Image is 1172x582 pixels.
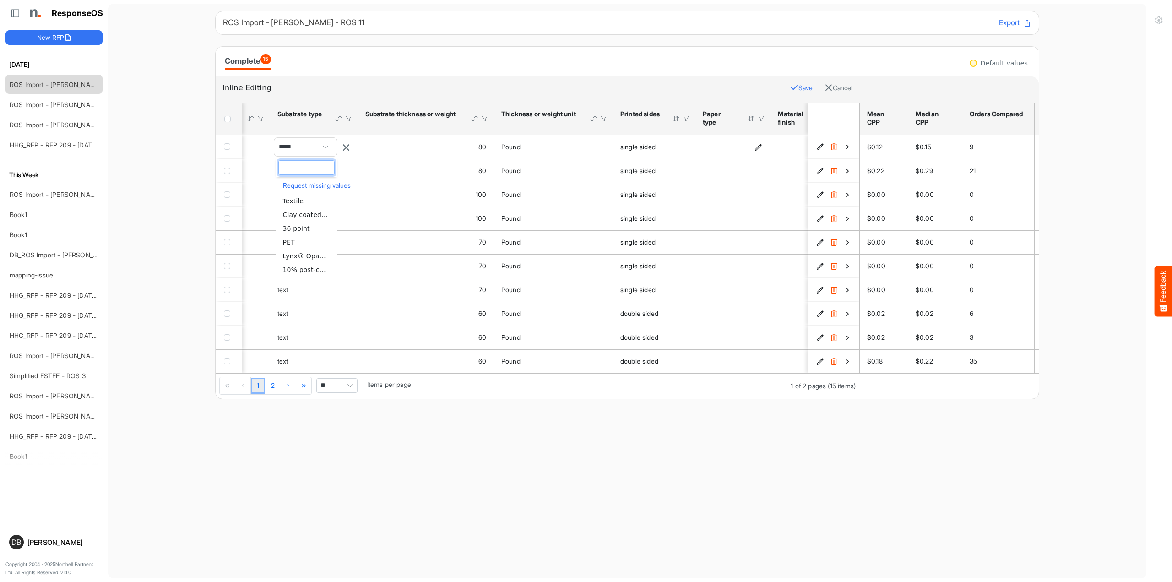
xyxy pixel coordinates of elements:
td: 80 is template cell Column Header httpsnorthellcomontologiesmapping-rulesmaterialhasmaterialthick... [358,159,494,183]
button: View [843,333,852,342]
span: Pound [501,286,521,294]
td: is template cell Column Header httpsnorthellcomontologiesmapping-rulesmanufacturinghassubstratefi... [770,326,857,349]
td: checkbox [216,207,242,230]
span: text [277,286,288,294]
td: 60 is template cell Column Header httpsnorthellcomontologiesmapping-rulesmaterialhasmaterialthick... [358,349,494,373]
span: $0.00 [867,190,885,198]
td: is template cell Column Header httpsnorthellcomontologiesmapping-rulesmanufacturinghassubstratefi... [770,278,857,302]
button: Delete [829,166,838,175]
td: is template cell Column Header httpsnorthellcomontologiesmapping-rulesmanufacturinghassubstratefi... [770,302,857,326]
span: $0.00 [916,190,934,198]
div: Filter Icon [682,114,690,123]
a: Simplified ESTEE - ROS 3 [10,372,86,380]
td: c2986ff7-625a-4e06-8cf7-d3e7b3a7d469 is template cell Column Header [808,159,861,183]
td: text is template cell Column Header httpsnorthellcomontologiesmapping-rulesmaterialhassubstratema... [270,278,358,302]
h1: ResponseOS [52,9,103,18]
span: Pound [501,167,521,174]
td: double sided is template cell Column Header httpsnorthellcomontologiesmapping-rulesmanufacturingh... [613,326,695,349]
td: 70 is template cell Column Header httpsnorthellcomontologiesmapping-rulesmaterialhasmaterialthick... [358,230,494,254]
button: New RFP [5,30,103,45]
span: single sided [620,190,656,198]
button: View [843,166,852,175]
td: single sided is template cell Column Header httpsnorthellcomontologiesmapping-rulesmanufacturingh... [613,254,695,278]
span: single sided [620,143,656,151]
span: 60 [478,310,486,317]
span: single sided [620,286,656,294]
td: $0.02 is template cell Column Header mean-cpp [860,326,908,349]
span: $0.00 [867,214,885,222]
th: Header checkbox [216,103,242,135]
a: DB_ROS Import - [PERSON_NAME] - ROS 4 [10,251,139,259]
span: $0.02 [916,310,933,317]
span: $0.00 [867,238,885,246]
h6: ROS Import - [PERSON_NAME] - ROS 11 [223,19,992,27]
button: View [843,285,852,294]
button: Delete [829,190,838,199]
span: 0 [970,214,974,222]
button: Delete [829,238,838,247]
td: 6a1841ce-09af-4f43-afde-5d7431ab6e8b is template cell Column Header [808,278,861,302]
td: cover is template cell Column Header httpsnorthellcomontologiesmapping-rulesmaterialhassubstratem... [270,207,358,230]
div: Material finish [778,110,822,126]
td: 60 is template cell Column Header httpsnorthellcomontologiesmapping-rulesmaterialhasmaterialthick... [358,326,494,349]
span: Clay coated board [283,211,342,218]
td: 0 is template cell Column Header orders-compared [962,183,1035,207]
td: is template cell Column Header httpsnorthellcomontologiesmapping-rulesmaterialhaspapertype [695,183,770,207]
img: Northell [25,4,43,22]
button: Save [790,82,813,94]
td: $0.12 is template cell Column Header mean-cpp [860,135,908,159]
button: Edit [815,142,825,152]
td: $0.22 is template cell Column Header mean-cpp [860,159,908,183]
td: is template cell Column Header httpsnorthellcomontologiesmapping-rulesmaterialhaspapertype [695,230,770,254]
div: Paper type [703,110,735,126]
button: Feedback [1155,266,1172,316]
td: Pound is template cell Column Header httpsnorthellcomontologiesmapping-rulesmaterialhasmaterialth... [494,302,613,326]
a: mapping-issue [10,271,53,279]
span: 60 [478,357,486,365]
td: single sided is template cell Column Header httpsnorthellcomontologiesmapping-rulesmanufacturingh... [613,230,695,254]
td: is template cell Column Header httpsnorthellcomontologiesmapping-rulesmaterialhaspapertype [695,349,770,373]
td: cf9779ac-8572-4f94-95e6-5078519c79b8 is template cell Column Header [808,207,861,230]
td: 9 is template cell Column Header orders-compared [962,135,1035,159]
td: 70 is template cell Column Header httpsnorthellcomontologiesmapping-rulesmaterialhasmaterialthick... [358,254,494,278]
span: Pound [501,143,521,151]
span: $0.00 [867,286,885,294]
td: checkbox [216,230,242,254]
a: Page 2 of 2 Pages [265,378,281,394]
span: PET [283,239,295,246]
td: $0.02 is template cell Column Header median-cpp [908,302,962,326]
span: single sided [620,262,656,270]
td: checkbox [216,183,242,207]
span: 60 [478,333,486,341]
span: single sided [620,238,656,246]
span: Pound [501,310,521,317]
td: 440468f1-153a-46e3-b822-2b805bc3318d is template cell Column Header [808,302,861,326]
div: Complete [225,54,271,67]
td: is template cell Column Header httpsnorthellcomontologiesmapping-rulesmaterialhaspapertype [695,207,770,230]
td: 3 is template cell Column Header orders-compared [962,326,1035,349]
button: View [843,190,852,199]
td: text is template cell Column Header httpsnorthellcomontologiesmapping-rulesmaterialhassubstratema... [270,230,358,254]
span: $0.29 [916,167,933,174]
td: $0.18 is template cell Column Header mean-cpp [860,349,908,373]
button: Edit [815,357,825,366]
div: Default values [981,60,1028,66]
td: $0.00 is template cell Column Header median-cpp [908,230,962,254]
td: 0 is template cell Column Header orders-compared [962,278,1035,302]
a: ROS Import - [PERSON_NAME] - ROS 11 [10,121,128,129]
span: Pound [501,333,521,341]
td: 80 is template cell Column Header httpsnorthellcomontologiesmapping-rulesmaterialhasmaterialthick... [358,135,494,159]
td: single sided is template cell Column Header httpsnorthellcomontologiesmapping-rulesmanufacturingh... [613,207,695,230]
td: Pound is template cell Column Header httpsnorthellcomontologiesmapping-rulesmaterialhasmaterialth... [494,159,613,183]
td: checkbox [216,349,242,373]
td: cb9da186-fd5a-4315-b129-786fdb07f40c is template cell Column Header [808,326,861,349]
div: Filter Icon [600,114,608,123]
a: HHG_RFP - RFP 209 - [DATE] - ROS TEST 3 (LITE) [10,332,160,339]
td: Pound is template cell Column Header httpsnorthellcomontologiesmapping-rulesmaterialhasmaterialth... [494,278,613,302]
button: Edit [815,166,825,175]
span: 6 [970,310,973,317]
button: View [843,261,852,271]
td: single sided is template cell Column Header httpsnorthellcomontologiesmapping-rulesmanufacturingh... [613,278,695,302]
button: Edit [815,261,825,271]
a: Page 1 of 2 Pages [251,378,265,394]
